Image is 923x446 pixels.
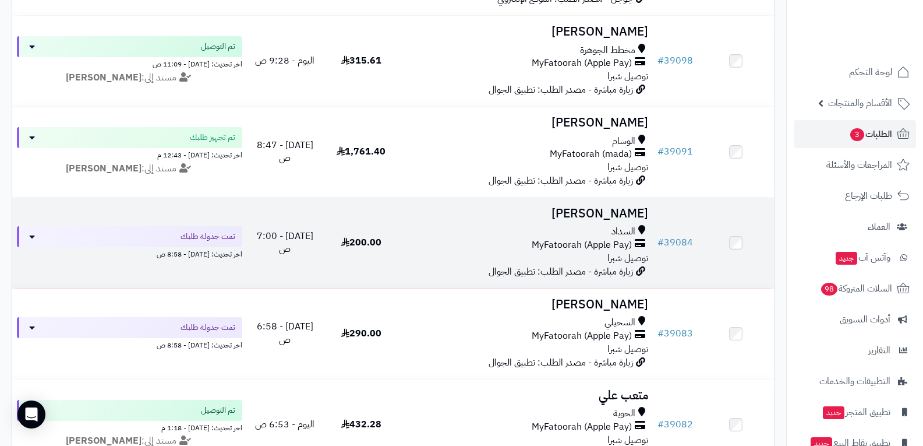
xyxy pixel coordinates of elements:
[17,247,242,259] div: اخر تحديث: [DATE] - 8:58 ص
[794,336,916,364] a: التقارير
[532,329,632,343] span: MyFatoorah (Apple Pay)
[794,58,916,86] a: لوحة التحكم
[607,342,648,356] span: توصيل شبرا
[657,417,664,431] span: #
[201,41,235,52] span: تم التوصيل
[794,244,916,272] a: وآتس آبجديد
[823,406,844,419] span: جديد
[257,138,313,166] span: [DATE] - 8:47 ص
[820,280,892,297] span: السلات المتروكة
[845,188,892,204] span: طلبات الإرجاع
[404,298,649,311] h3: [PERSON_NAME]
[341,54,381,68] span: 315.61
[613,407,635,420] span: الحوية
[532,238,632,252] span: MyFatoorah (Apple Pay)
[657,145,693,159] a: #39091
[532,57,632,70] span: MyFatoorah (Apple Pay)
[337,145,386,159] span: 1,761.40
[794,367,916,395] a: التطبيقات والخدمات
[580,44,635,57] span: مخطط الجوهرة
[404,25,649,38] h3: [PERSON_NAME]
[819,373,890,389] span: التطبيقات والخدمات
[657,236,693,250] a: #39084
[255,54,314,68] span: اليوم - 9:28 ص
[794,275,916,303] a: السلات المتروكة98
[794,305,916,333] a: أدوات التسويق
[607,251,648,265] span: توصيل شبرا
[821,283,837,296] span: 98
[828,95,892,111] span: الأقسام والمنتجات
[840,311,890,328] span: أدوات التسويق
[657,54,693,68] a: #39098
[532,420,632,434] span: MyFatoorah (Apple Pay)
[66,71,142,85] strong: [PERSON_NAME]
[66,161,142,175] strong: [PERSON_NAME]
[17,338,242,350] div: اخر تحديث: [DATE] - 8:58 ص
[341,417,381,431] span: 432.28
[181,231,235,243] span: تمت جدولة طلبك
[794,151,916,179] a: المراجعات والأسئلة
[404,207,649,220] h3: [PERSON_NAME]
[607,160,648,174] span: توصيل شبرا
[17,57,242,69] div: اخر تحديث: [DATE] - 11:09 ص
[850,128,864,141] span: 3
[612,135,635,148] span: الوسام
[657,145,664,159] span: #
[8,162,251,175] div: مسند إلى:
[255,417,314,431] span: اليوم - 6:53 ص
[190,132,235,143] span: تم تجهيز طلبك
[489,174,633,188] span: زيارة مباشرة - مصدر الطلب: تطبيق الجوال
[849,126,892,142] span: الطلبات
[604,316,635,329] span: السحيلي
[489,265,633,279] span: زيارة مباشرة - مصدر الطلب: تطبيق الجوال
[794,182,916,210] a: طلبات الإرجاع
[201,405,235,416] span: تم التوصيل
[17,401,45,429] div: Open Intercom Messenger
[257,229,313,257] span: [DATE] - 7:00 ص
[657,326,664,340] span: #
[657,236,664,250] span: #
[404,389,649,402] h3: متعب علي
[17,148,242,160] div: اخر تحديث: [DATE] - 12:43 م
[834,250,890,266] span: وآتس آب
[341,326,381,340] span: 290.00
[17,421,242,433] div: اخر تحديث: [DATE] - 1:18 م
[489,83,633,97] span: زيارة مباشرة - مصدر الطلب: تطبيق الجوال
[611,225,635,238] span: السداد
[794,213,916,241] a: العملاء
[794,120,916,148] a: الطلبات3
[657,326,693,340] a: #39083
[836,252,857,265] span: جديد
[657,54,664,68] span: #
[8,71,251,85] div: مسند إلى:
[257,319,313,347] span: [DATE] - 6:58 ص
[657,417,693,431] a: #39082
[794,398,916,426] a: تطبيق المتجرجديد
[550,148,632,161] span: MyFatoorah (mada)
[849,64,892,80] span: لوحة التحكم
[868,342,890,359] span: التقارير
[404,116,649,129] h3: [PERSON_NAME]
[181,322,235,333] span: تمت جدولة طلبك
[826,157,892,173] span: المراجعات والأسئلة
[341,236,381,250] span: 200.00
[489,356,633,370] span: زيارة مباشرة - مصدر الطلب: تطبيق الجوال
[607,69,648,83] span: توصيل شبرا
[844,30,912,54] img: logo-2.png
[822,404,890,420] span: تطبيق المتجر
[868,219,890,235] span: العملاء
